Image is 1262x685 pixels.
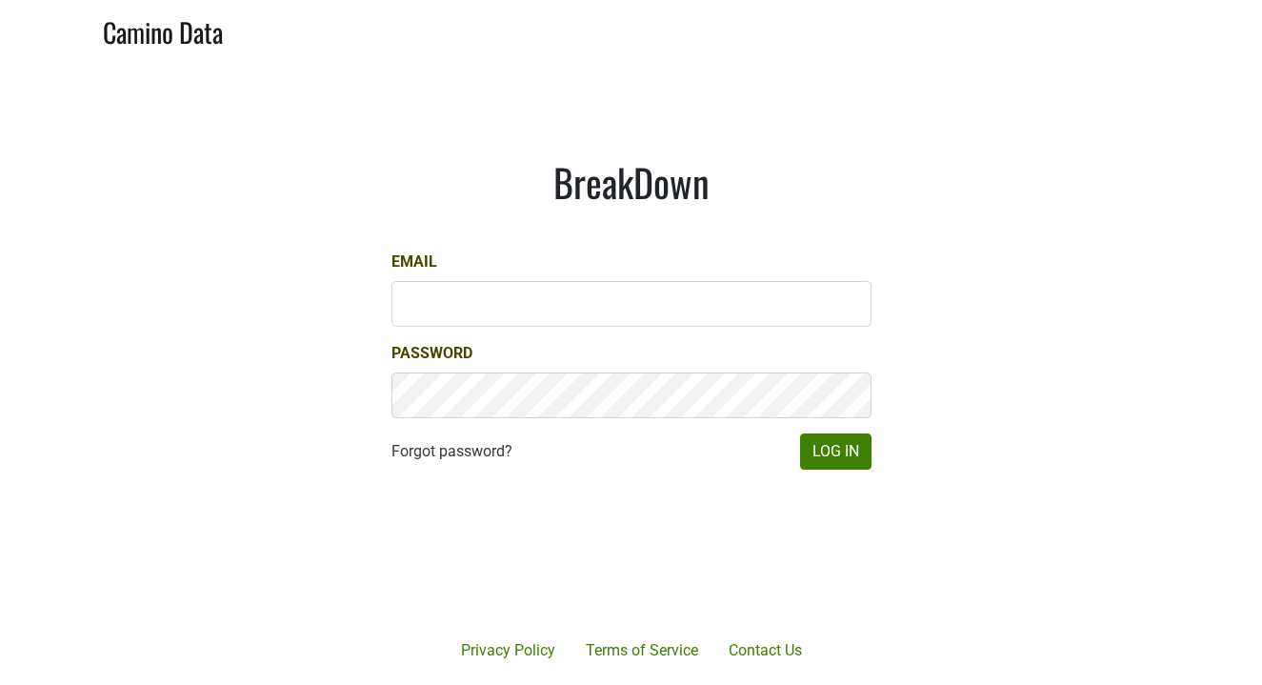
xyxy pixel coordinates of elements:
label: Email [391,251,437,273]
label: Password [391,342,472,365]
a: Forgot password? [391,440,512,463]
button: Log In [800,433,871,470]
a: Privacy Policy [446,632,571,670]
a: Camino Data [103,8,223,52]
a: Contact Us [713,632,817,670]
a: Terms of Service [571,632,713,670]
h1: BreakDown [391,159,871,205]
